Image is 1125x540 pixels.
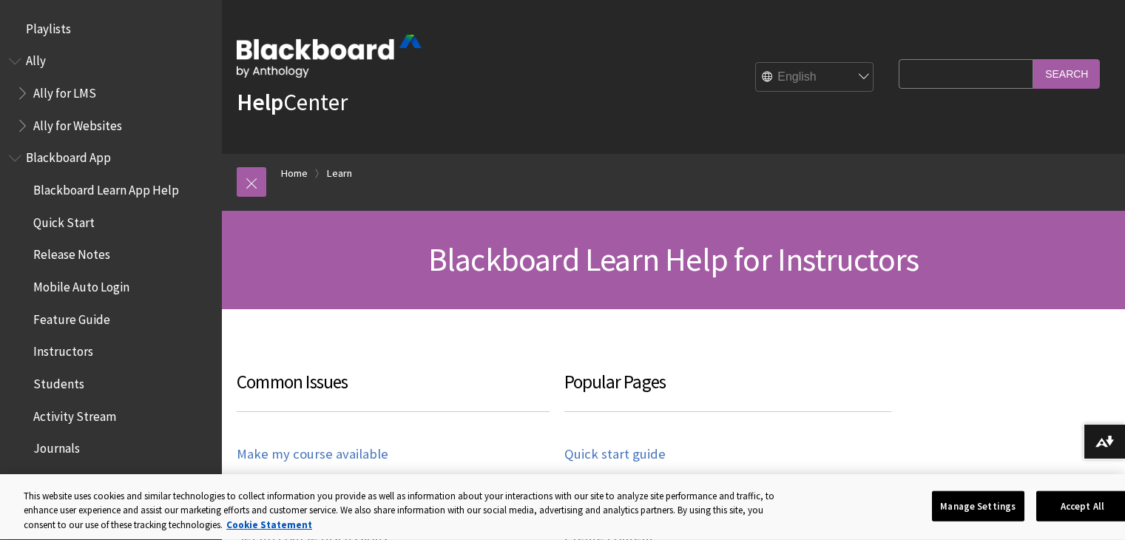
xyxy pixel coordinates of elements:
span: Blackboard Learn App Help [33,178,179,198]
img: Blackboard by Anthology [237,35,422,78]
span: Ally for Websites [33,113,122,133]
span: Activity Stream [33,404,116,424]
a: Make my course available [237,446,388,463]
span: Release Notes [33,243,110,263]
button: Manage Settings [932,490,1024,522]
span: Students [33,371,84,391]
a: Quick start guide [564,446,666,463]
h3: Common Issues [237,368,550,412]
span: Courses and Organizations [33,468,173,488]
span: Playlists [26,16,71,36]
span: Mobile Auto Login [33,274,129,294]
span: Blackboard Learn Help for Instructors [428,239,919,280]
a: HelpCenter [237,87,348,117]
span: Ally [26,49,46,69]
span: Feature Guide [33,307,110,327]
select: Site Language Selector [756,63,874,92]
span: Ally for LMS [33,81,96,101]
span: Quick Start [33,210,95,230]
span: Instructors [33,340,93,360]
span: Journals [33,436,80,456]
a: More information about your privacy, opens in a new tab [226,519,312,531]
strong: Help [237,87,283,117]
h3: Popular Pages [564,368,892,412]
a: Home [281,164,308,183]
div: This website uses cookies and similar technologies to collect information you provide as well as ... [24,489,788,533]
a: Learn [327,164,352,183]
input: Search [1033,59,1100,88]
nav: Book outline for Anthology Ally Help [9,49,213,138]
span: Blackboard App [26,146,111,166]
nav: Book outline for Playlists [9,16,213,41]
